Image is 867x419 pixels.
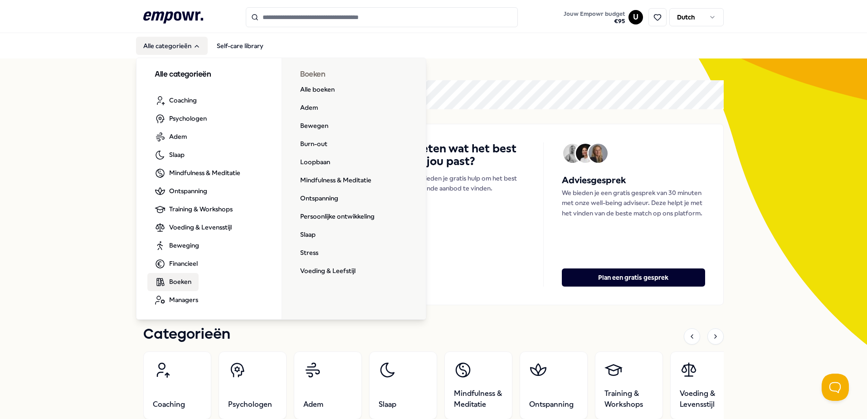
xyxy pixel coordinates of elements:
span: Coaching [169,95,197,105]
span: Coaching [153,399,185,410]
a: Managers [147,291,205,309]
span: Mindfulness & Meditatie [454,388,503,410]
p: We bieden je gratis hulp om het best passende aanbod te vinden. [410,173,525,194]
a: Mindfulness & Meditatie [147,164,248,182]
span: Managers [169,295,198,305]
button: U [628,10,643,24]
a: Alle boeken [293,81,342,99]
span: Adem [303,399,323,410]
span: Voeding & Levensstijl [169,222,232,232]
h3: Boeken [300,69,409,81]
a: Ontspanning [293,190,346,208]
span: Slaap [169,150,185,160]
a: Financieel [147,255,205,273]
a: Slaap [293,226,323,244]
a: Coaching [147,92,204,110]
a: Ontspanning [147,182,214,200]
span: Training & Workshops [604,388,653,410]
a: Boeken [147,273,199,291]
a: Mindfulness & Meditatie [293,171,379,190]
a: Beweging [147,237,206,255]
a: Adem [293,99,325,117]
span: Training & Workshops [169,204,233,214]
span: Psychologen [169,113,207,123]
span: Beweging [169,240,199,250]
input: Search for products, categories or subcategories [246,7,518,27]
a: Bewegen [293,117,336,135]
a: Self-care library [209,37,271,55]
h4: Weten wat het best bij jou past? [410,142,525,168]
a: Psychologen [147,110,214,128]
span: Financieel [169,258,198,268]
a: Adem [147,128,194,146]
h5: Adviesgesprek [562,173,705,188]
a: Stress [293,244,326,262]
h1: Categorieën [143,323,230,346]
img: Avatar [563,144,582,163]
iframe: Help Scout Beacon - Open [822,374,849,401]
a: Voeding & Leefstijl [293,262,363,280]
span: Mindfulness & Meditatie [169,168,240,178]
span: Voeding & Levensstijl [680,388,729,410]
span: € 95 [564,18,625,25]
span: Slaap [379,399,396,410]
span: Boeken [169,277,191,287]
p: We bieden je een gratis gesprek van 30 minuten met onze well-being adviseur. Deze helpt je met he... [562,188,705,218]
a: Burn-out [293,135,335,153]
a: Loopbaan [293,153,337,171]
span: Psychologen [228,399,272,410]
span: Jouw Empowr budget [564,10,625,18]
nav: Main [136,37,271,55]
img: Avatar [576,144,595,163]
span: Ontspanning [529,399,574,410]
a: Jouw Empowr budget€95 [560,8,628,27]
button: Alle categorieën [136,37,208,55]
a: Slaap [147,146,192,164]
button: Jouw Empowr budget€95 [562,9,627,27]
h3: Alle categorieën [155,69,263,81]
img: Avatar [589,144,608,163]
a: Training & Workshops [147,200,240,219]
div: Alle categorieën [136,58,427,320]
span: Adem [169,132,187,141]
button: Plan een gratis gesprek [562,268,705,287]
span: Ontspanning [169,186,207,196]
a: Voeding & Levensstijl [147,219,239,237]
a: Persoonlijke ontwikkeling [293,208,382,226]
